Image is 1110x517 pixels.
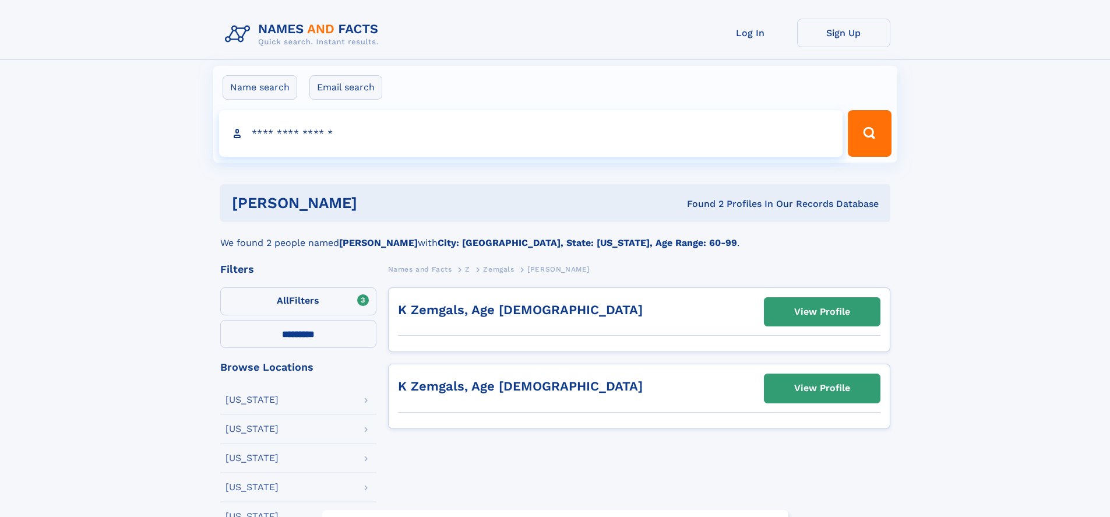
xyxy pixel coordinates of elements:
[398,303,643,317] a: K Zemgals, Age [DEMOGRAPHIC_DATA]
[794,298,850,325] div: View Profile
[225,483,279,492] div: [US_STATE]
[220,287,376,315] label: Filters
[309,75,382,100] label: Email search
[339,237,418,248] b: [PERSON_NAME]
[465,262,470,276] a: Z
[225,453,279,463] div: [US_STATE]
[438,237,737,248] b: City: [GEOGRAPHIC_DATA], State: [US_STATE], Age Range: 60-99
[704,19,797,47] a: Log In
[223,75,297,100] label: Name search
[388,262,452,276] a: Names and Facts
[220,222,890,250] div: We found 2 people named with .
[220,19,388,50] img: Logo Names and Facts
[848,110,891,157] button: Search Button
[225,395,279,405] div: [US_STATE]
[794,375,850,402] div: View Profile
[232,196,522,210] h1: [PERSON_NAME]
[225,424,279,434] div: [US_STATE]
[483,262,514,276] a: Zemgals
[398,379,643,393] a: K Zemgals, Age [DEMOGRAPHIC_DATA]
[764,374,880,402] a: View Profile
[219,110,843,157] input: search input
[764,298,880,326] a: View Profile
[277,295,289,306] span: All
[483,265,514,273] span: Zemgals
[527,265,590,273] span: [PERSON_NAME]
[522,198,879,210] div: Found 2 Profiles In Our Records Database
[220,264,376,275] div: Filters
[465,265,470,273] span: Z
[797,19,890,47] a: Sign Up
[220,362,376,372] div: Browse Locations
